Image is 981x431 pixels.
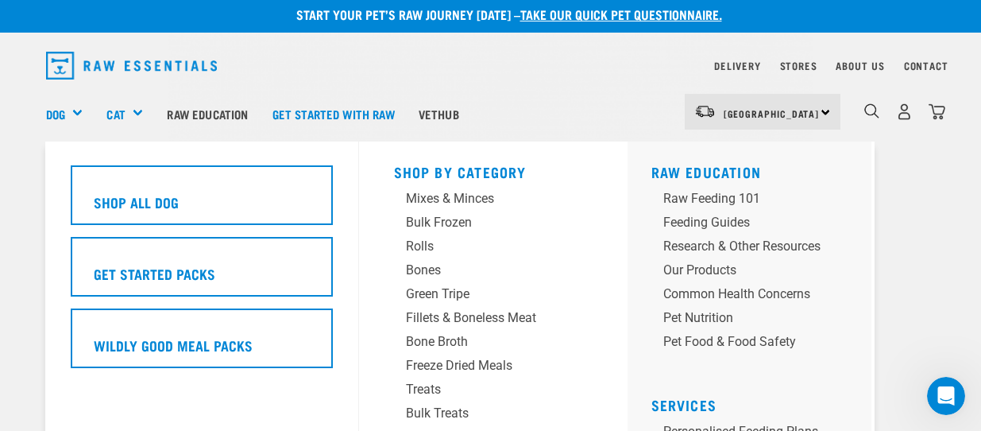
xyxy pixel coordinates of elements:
[724,111,820,116] span: [GEOGRAPHIC_DATA]
[406,404,554,423] div: Bulk Treats
[94,192,179,212] h5: Shop All Dog
[71,309,333,380] a: Wildly Good Meal Packs
[106,105,125,123] a: Cat
[406,189,554,208] div: Mixes & Minces
[663,309,821,328] div: Pet Nutrition
[927,377,965,415] iframe: Intercom live chat
[520,10,722,17] a: take our quick pet questionnaire.
[394,332,593,356] a: Bone Broth
[663,237,821,256] div: Research & Other Resources
[836,63,884,68] a: About Us
[663,189,821,208] div: Raw Feeding 101
[651,332,859,356] a: Pet Food & Food Safety
[406,213,554,232] div: Bulk Frozen
[651,309,859,332] a: Pet Nutrition
[71,165,333,237] a: Shop All Dog
[94,263,215,284] h5: Get Started Packs
[929,103,945,120] img: home-icon@2x.png
[46,105,65,123] a: Dog
[261,82,407,146] a: Get started with Raw
[406,261,554,280] div: Bones
[714,63,760,68] a: Delivery
[406,356,554,375] div: Freeze Dried Meals
[394,189,593,213] a: Mixes & Minces
[406,285,554,304] div: Green Tripe
[406,237,554,256] div: Rolls
[155,82,260,146] a: Raw Education
[651,189,859,213] a: Raw Feeding 101
[394,213,593,237] a: Bulk Frozen
[394,164,593,177] h5: Shop By Category
[651,285,859,309] a: Common Health Concerns
[407,82,471,146] a: Vethub
[394,285,593,309] a: Green Tripe
[663,261,821,280] div: Our Products
[651,168,762,176] a: Raw Education
[394,356,593,380] a: Freeze Dried Meals
[394,380,593,404] a: Treats
[651,237,859,261] a: Research & Other Resources
[663,285,821,304] div: Common Health Concerns
[651,261,859,285] a: Our Products
[46,52,218,80] img: Raw Essentials Logo
[394,404,593,428] a: Bulk Treats
[904,63,948,68] a: Contact
[663,213,821,232] div: Feeding Guides
[864,103,879,118] img: home-icon-1@2x.png
[651,213,859,237] a: Feeding Guides
[71,237,333,309] a: Get Started Packs
[896,103,913,120] img: user.png
[33,45,948,86] nav: dropdown navigation
[780,63,817,68] a: Stores
[663,332,821,351] div: Pet Food & Food Safety
[394,309,593,332] a: Fillets & Boneless Meat
[406,380,554,399] div: Treats
[694,104,716,118] img: van-moving.png
[394,237,593,261] a: Rolls
[651,397,859,410] h5: Services
[406,332,554,351] div: Bone Broth
[406,309,554,328] div: Fillets & Boneless Meat
[394,261,593,285] a: Bones
[94,335,253,355] h5: Wildly Good Meal Packs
